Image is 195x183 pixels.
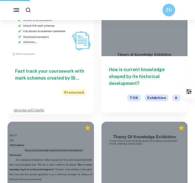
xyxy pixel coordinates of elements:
button: ZH [162,4,175,16]
div: Premium [85,125,91,131]
h6: How is current knowledge shaped by its historical development? [109,66,180,87]
span: A [172,94,180,101]
h6: ZH [165,7,172,13]
a: Advertise with Clastify [14,108,44,112]
span: Promoted [62,89,86,96]
button: Filter [182,85,195,98]
h6: Fast track your coursework with mark schemes created by IB examiners. Upgrade now [15,68,86,81]
span: TOK [127,94,141,101]
span: Exhibition [145,94,168,101]
div: Premium [178,125,184,131]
